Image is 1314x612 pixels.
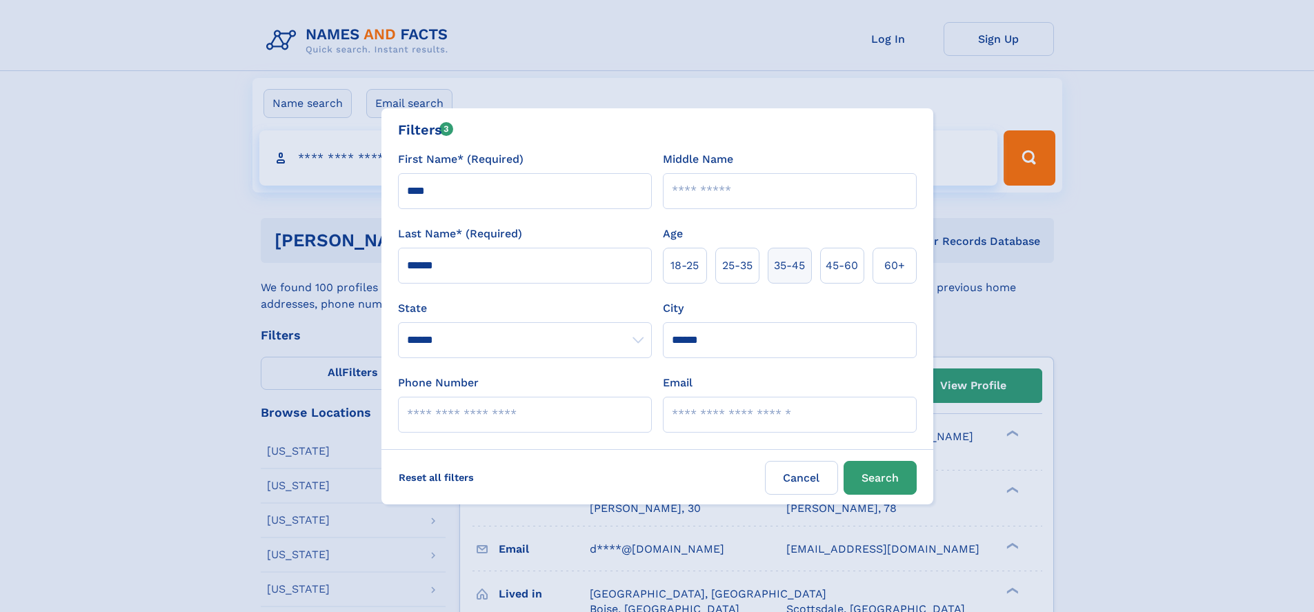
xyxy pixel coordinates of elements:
label: Cancel [765,461,838,495]
span: 45‑60 [826,257,858,274]
label: Age [663,226,683,242]
label: Middle Name [663,151,733,168]
label: Reset all filters [390,461,483,494]
label: First Name* (Required) [398,151,524,168]
span: 60+ [884,257,905,274]
label: Phone Number [398,375,479,391]
button: Search [844,461,917,495]
div: Filters [398,119,454,140]
label: Email [663,375,693,391]
span: 25‑35 [722,257,753,274]
span: 35‑45 [774,257,805,274]
label: City [663,300,684,317]
label: Last Name* (Required) [398,226,522,242]
span: 18‑25 [670,257,699,274]
label: State [398,300,652,317]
